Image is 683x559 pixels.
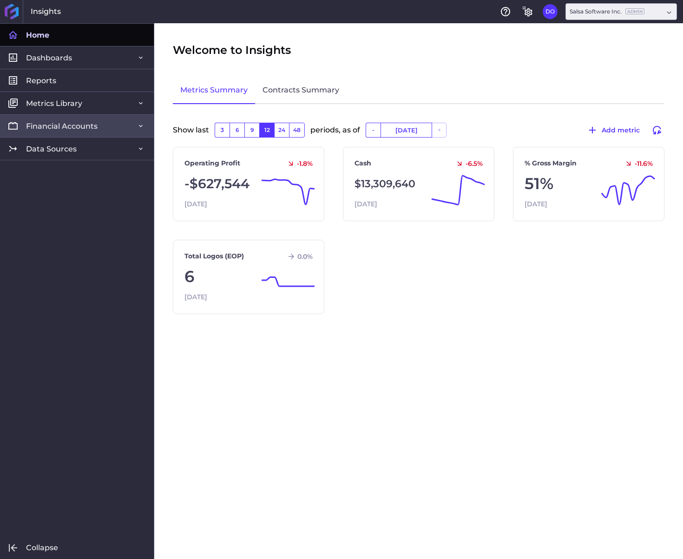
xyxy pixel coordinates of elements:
[184,158,240,168] a: Operating Profit
[184,265,313,289] div: 6
[173,123,664,147] div: Show last periods, as of
[259,123,274,138] button: 12
[520,4,535,19] button: General Settings
[274,123,289,138] button: 24
[621,159,653,168] div: -11.6 %
[173,42,291,59] span: Welcome to Insights
[381,123,432,137] input: Select Date
[173,77,255,104] a: Metrics Summary
[525,158,577,168] a: % Gross Margin
[366,123,381,138] button: -
[184,172,313,196] div: -$627,544
[215,123,230,138] button: 3
[244,123,259,138] button: 9
[26,53,72,63] span: Dashboards
[452,159,483,168] div: -6.5 %
[26,543,58,552] span: Collapse
[289,123,305,138] button: 48
[26,144,77,154] span: Data Sources
[355,158,371,168] a: Cash
[283,252,313,261] div: 0.0 %
[525,172,653,196] div: 51%
[255,77,347,104] a: Contracts Summary
[283,159,313,168] div: -1.8 %
[26,76,56,85] span: Reports
[184,251,244,261] a: Total Logos (EOP)
[570,7,644,16] div: Salsa Software Inc.
[26,30,49,40] span: Home
[355,172,483,196] div: $13,309,640
[543,4,558,19] button: User Menu
[498,4,513,19] button: Help
[230,123,244,138] button: 6
[583,123,644,138] button: Add metric
[565,3,677,20] div: Dropdown select
[26,99,82,108] span: Metrics Library
[26,121,98,131] span: Financial Accounts
[625,8,644,14] ins: Admin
